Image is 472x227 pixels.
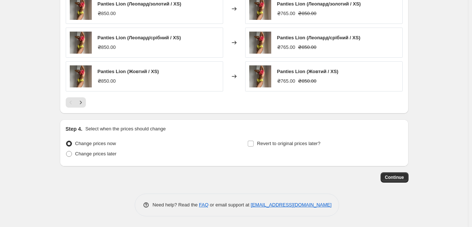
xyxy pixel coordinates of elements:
img: IMG_3281_80x.jpg [70,65,92,87]
button: Next [76,97,86,108]
img: IMG_3281_80x.jpg [70,32,92,54]
img: IMG_3281_80x.jpg [249,65,271,87]
div: ₴850.00 [98,44,116,51]
div: ₴765.00 [277,44,295,51]
button: Continue [381,172,409,183]
span: or email support at [208,202,251,208]
div: ₴850.00 [98,78,116,85]
span: Change prices now [75,141,116,146]
span: Panties Lion (Леопард/золотий / XS) [98,1,181,7]
a: [EMAIL_ADDRESS][DOMAIN_NAME] [251,202,331,208]
strike: ₴850.00 [298,10,316,17]
div: ₴850.00 [98,10,116,17]
strike: ₴850.00 [298,78,316,85]
span: Change prices later [75,151,117,156]
span: Panties Lion (Леопард/золотий / XS) [277,1,361,7]
strike: ₴850.00 [298,44,316,51]
img: IMG_3281_80x.jpg [249,32,271,54]
p: Select when the prices should change [85,125,166,133]
span: Panties Lion (Жовтий / XS) [98,69,159,74]
div: ₴765.00 [277,10,295,17]
a: FAQ [199,202,208,208]
div: ₴765.00 [277,78,295,85]
span: Revert to original prices later? [257,141,320,146]
span: Need help? Read the [153,202,199,208]
span: Panties Lion (Жовтий / XS) [277,69,338,74]
span: Panties Lion (Леопард/срібний / XS) [277,35,360,40]
h2: Step 4. [66,125,83,133]
span: Continue [385,174,404,180]
nav: Pagination [66,97,86,108]
span: Panties Lion (Леопард/срібний / XS) [98,35,181,40]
